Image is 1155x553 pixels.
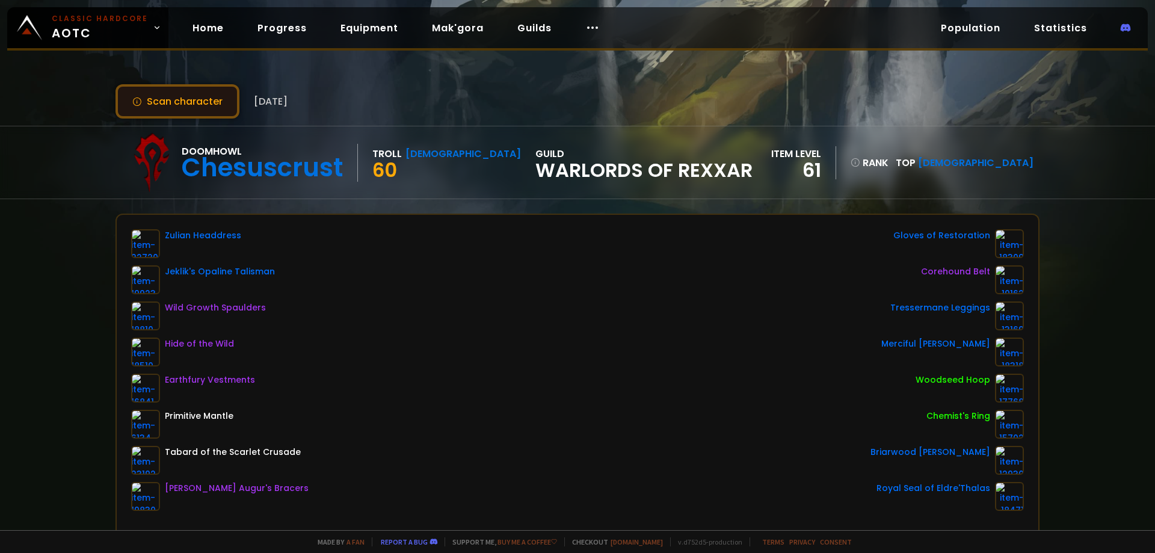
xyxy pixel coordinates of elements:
div: Gloves of Restoration [893,229,990,242]
div: Hide of the Wild [165,338,234,350]
button: Scan character [115,84,239,119]
span: v. d752d5 - production [670,537,742,546]
span: [DEMOGRAPHIC_DATA] [918,156,1033,170]
div: item level [771,146,821,161]
div: Woodseed Hoop [916,374,990,386]
a: [DOMAIN_NAME] [611,537,663,546]
img: item-13169 [995,301,1024,330]
img: item-16841 [131,374,160,403]
a: Report a bug [381,537,428,546]
div: Top [896,155,1033,170]
a: Buy me a coffee [497,537,557,546]
span: AOTC [52,13,148,42]
div: Tabard of the Scarlet Crusade [165,446,301,459]
div: Zulian Headdress [165,229,241,242]
a: Home [183,16,233,40]
span: Warlords of Rexxar [535,161,753,179]
div: Corehound Belt [921,265,990,278]
a: Equipment [331,16,408,40]
img: item-19923 [131,265,160,294]
img: item-17768 [995,374,1024,403]
a: Consent [820,537,852,546]
div: Merciful [PERSON_NAME] [881,338,990,350]
a: a fan [346,537,365,546]
div: Briarwood [PERSON_NAME] [870,446,990,459]
img: item-18810 [131,301,160,330]
div: 61 [771,161,821,179]
span: Made by [310,537,365,546]
small: Classic Hardcore [52,13,148,24]
div: Tressermane Leggings [890,301,990,314]
div: Earthfury Vestments [165,374,255,386]
div: Chesuscrust [182,159,343,177]
a: Classic HardcoreAOTC [7,7,168,48]
a: Terms [762,537,784,546]
img: item-6134 [131,410,160,439]
img: item-12930 [995,446,1024,475]
div: [DEMOGRAPHIC_DATA] [405,146,521,161]
div: Doomhowl [182,144,343,159]
a: Mak'gora [422,16,493,40]
a: Statistics [1024,16,1097,40]
img: item-18471 [995,482,1024,511]
span: Checkout [564,537,663,546]
img: item-19162 [995,265,1024,294]
img: item-15702 [995,410,1024,439]
a: Population [931,16,1010,40]
img: item-23192 [131,446,160,475]
a: Privacy [789,537,815,546]
img: item-18510 [131,338,160,366]
img: item-22720 [131,229,160,258]
span: [DATE] [254,94,288,109]
div: Troll [372,146,402,161]
img: item-18309 [995,229,1024,258]
img: item-19830 [131,482,160,511]
div: Jeklik's Opaline Talisman [165,265,275,278]
div: rank [851,155,889,170]
a: Guilds [508,16,561,40]
div: guild [535,146,753,179]
div: Primitive Mantle [165,410,233,422]
div: [PERSON_NAME] Augur's Bracers [165,482,309,495]
span: 60 [372,156,397,184]
a: Progress [248,16,316,40]
img: item-18318 [995,338,1024,366]
div: Royal Seal of Eldre'Thalas [876,482,990,495]
div: Chemist's Ring [926,410,990,422]
div: Wild Growth Spaulders [165,301,266,314]
span: Support me, [445,537,557,546]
